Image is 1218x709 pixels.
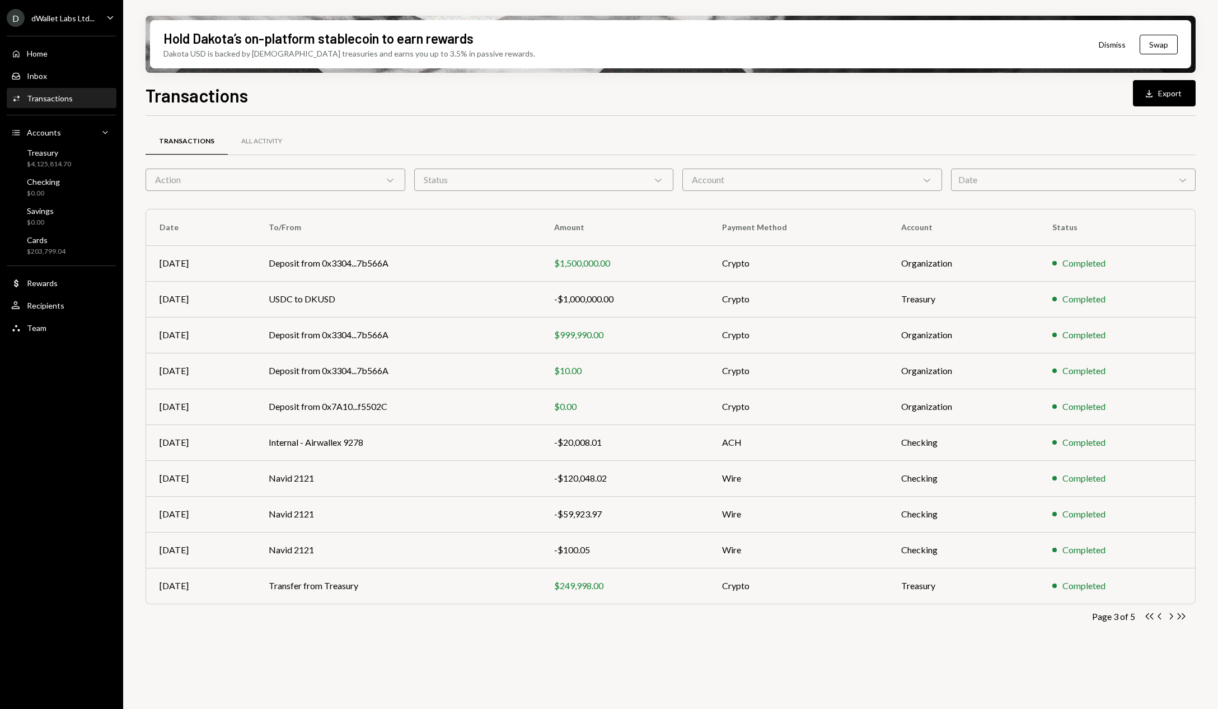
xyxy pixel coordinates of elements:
[709,281,887,317] td: Crypto
[888,245,1039,281] td: Organization
[709,353,887,389] td: Crypto
[1062,543,1105,557] div: Completed
[7,43,116,63] a: Home
[160,579,242,593] div: [DATE]
[554,328,695,342] div: $999,990.00
[27,278,58,288] div: Rewards
[163,48,535,59] div: Dakota USD is backed by [DEMOGRAPHIC_DATA] treasuries and earns you up to 3.5% in passive rewards.
[160,364,242,377] div: [DATE]
[27,94,73,103] div: Transactions
[709,425,887,460] td: ACH
[146,169,405,191] div: Action
[27,148,71,157] div: Treasury
[146,84,248,106] h1: Transactions
[554,543,695,557] div: -$100.05
[554,292,695,306] div: -$1,000,000.00
[163,29,474,48] div: Hold Dakota’s on-platform stablecoin to earn rewards
[255,532,541,568] td: Navid 2121
[554,579,695,593] div: $249,998.00
[709,532,887,568] td: Wire
[554,400,695,413] div: $0.00
[160,328,242,342] div: [DATE]
[888,281,1039,317] td: Treasury
[255,425,541,460] td: Internal - Airwallex 9278
[7,174,116,200] a: Checking$0.00
[414,169,674,191] div: Status
[27,301,64,310] div: Recipients
[1062,328,1105,342] div: Completed
[709,496,887,532] td: Wire
[888,532,1039,568] td: Checking
[255,389,541,425] td: Deposit from 0x7A10...f5502C
[27,323,46,333] div: Team
[27,235,65,245] div: Cards
[888,496,1039,532] td: Checking
[27,177,60,186] div: Checking
[888,389,1039,425] td: Organization
[888,317,1039,353] td: Organization
[159,137,214,146] div: Transactions
[1133,80,1196,106] button: Export
[709,209,887,245] th: Payment Method
[255,353,541,389] td: Deposit from 0x3304...7b566A
[255,460,541,496] td: Navid 2121
[228,127,296,156] a: All Activity
[709,317,887,353] td: Crypto
[7,318,116,338] a: Team
[7,203,116,230] a: Savings$0.00
[554,436,695,449] div: -$20,008.01
[241,137,282,146] div: All Activity
[255,281,541,317] td: USDC to DKUSD
[1062,256,1105,270] div: Completed
[888,460,1039,496] td: Checking
[27,71,47,81] div: Inbox
[160,543,242,557] div: [DATE]
[160,292,242,306] div: [DATE]
[951,169,1196,191] div: Date
[888,568,1039,604] td: Treasury
[255,245,541,281] td: Deposit from 0x3304...7b566A
[541,209,709,245] th: Amount
[7,9,25,27] div: D
[1062,579,1105,593] div: Completed
[160,436,242,449] div: [DATE]
[554,507,695,521] div: -$59,923.97
[7,273,116,293] a: Rewards
[7,122,116,142] a: Accounts
[1062,400,1105,413] div: Completed
[888,353,1039,389] td: Organization
[1062,436,1105,449] div: Completed
[255,317,541,353] td: Deposit from 0x3304...7b566A
[27,247,65,256] div: $203,799.04
[1039,209,1195,245] th: Status
[27,49,48,58] div: Home
[27,206,54,216] div: Savings
[709,460,887,496] td: Wire
[709,389,887,425] td: Crypto
[709,568,887,604] td: Crypto
[682,169,942,191] div: Account
[7,295,116,315] a: Recipients
[554,364,695,377] div: $10.00
[27,128,61,137] div: Accounts
[27,189,60,198] div: $0.00
[1062,472,1105,485] div: Completed
[1092,611,1135,622] div: Page 3 of 5
[255,496,541,532] td: Navid 2121
[7,232,116,259] a: Cards$203,799.04
[255,209,541,245] th: To/From
[146,209,255,245] th: Date
[1062,292,1105,306] div: Completed
[160,507,242,521] div: [DATE]
[160,400,242,413] div: [DATE]
[1062,364,1105,377] div: Completed
[27,218,54,227] div: $0.00
[7,144,116,171] a: Treasury$4,125,814.70
[160,472,242,485] div: [DATE]
[888,209,1039,245] th: Account
[1062,507,1105,521] div: Completed
[7,66,116,86] a: Inbox
[888,425,1039,460] td: Checking
[31,13,95,23] div: dWallet Labs Ltd...
[1140,35,1178,54] button: Swap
